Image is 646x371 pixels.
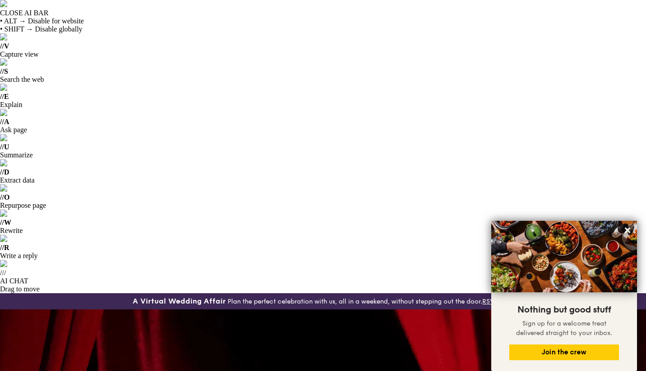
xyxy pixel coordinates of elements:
span: Sign up for a welcome treat delivered straight to your inbox. [516,320,612,337]
div: Plan the perfect celebration with us, all in a weekend, without stepping out the door. [108,297,538,306]
span: Nothing but good stuff [517,304,611,315]
a: RSVP here [482,298,513,305]
button: Join the crew [509,344,619,360]
h3: A Virtual Wedding Affair [133,297,226,306]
